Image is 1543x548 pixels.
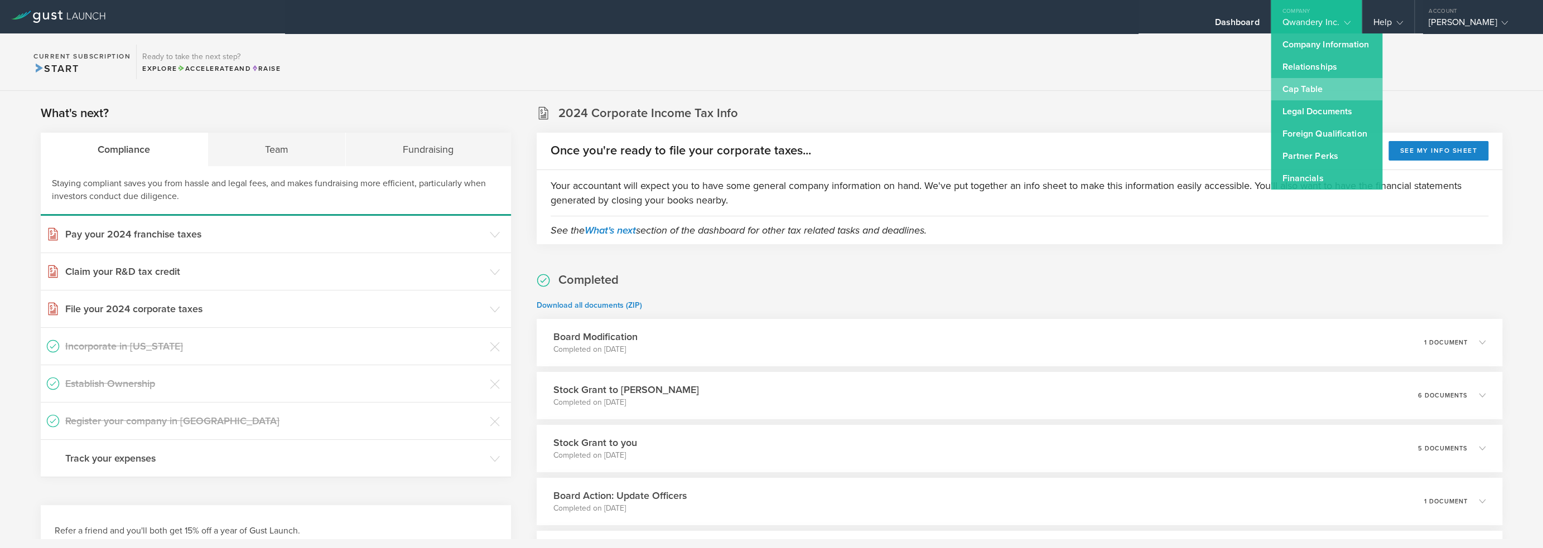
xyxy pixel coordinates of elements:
p: Your accountant will expect you to have some general company information on hand. We've put toget... [551,178,1488,207]
span: Accelerate [177,65,234,72]
span: Start [33,62,79,75]
h3: File your 2024 corporate taxes [65,302,484,316]
h2: What's next? [41,105,109,122]
p: Completed on [DATE] [553,450,637,461]
h2: Completed [558,272,619,288]
h3: Incorporate in [US_STATE] [65,339,484,353]
p: Completed on [DATE] [553,397,699,408]
div: Explore [142,64,281,74]
button: See my info sheet [1388,141,1488,161]
h3: Register your company in [GEOGRAPHIC_DATA] [65,414,484,428]
div: Help [1373,17,1403,33]
h3: Stock Grant to [PERSON_NAME] [553,382,699,397]
em: See the section of the dashboard for other tax related tasks and deadlines. [551,224,927,236]
h3: Track your expenses [65,451,484,465]
span: Raise [251,65,281,72]
div: Team [208,133,346,166]
h3: Board Action: Update Officers [553,488,687,503]
h3: Refer a friend and you'll both get 15% off a year of Gust Launch. [55,525,497,537]
span: and [177,65,252,72]
div: Compliance [41,133,208,166]
div: [PERSON_NAME] [1429,17,1523,33]
div: Fundraising [346,133,511,166]
h3: Board Modification [553,329,638,344]
h2: 2024 Corporate Income Tax Info [558,105,738,122]
h2: Once you're ready to file your corporate taxes... [551,143,811,159]
a: Download all documents (ZIP) [537,300,642,310]
p: 5 documents [1418,445,1468,452]
div: Ready to take the next step?ExploreAccelerateandRaise [136,45,286,79]
p: 1 document [1424,340,1468,346]
p: Completed on [DATE] [553,503,687,514]
h3: Ready to take the next step? [142,53,281,61]
p: 6 documents [1418,392,1468,399]
div: Staying compliant saves you from hassle and legal fees, and makes fundraising more efficient, par... [41,166,511,216]
h3: Stock Grant to you [553,435,637,450]
h3: Claim your R&D tax credit [65,264,484,279]
h3: Pay your 2024 franchise taxes [65,227,484,241]
p: Completed on [DATE] [553,344,638,355]
div: Qwandery Inc. [1282,17,1350,33]
h2: Current Subscription [33,53,131,60]
p: 1 document [1424,498,1468,505]
h3: Establish Ownership [65,376,484,391]
a: What's next [585,224,636,236]
div: Dashboard [1214,17,1259,33]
